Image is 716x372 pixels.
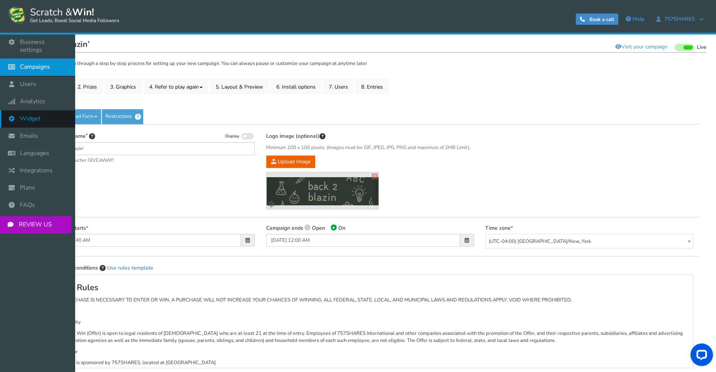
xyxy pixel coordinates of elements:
span: Scratch & [26,6,119,24]
a: Visit your campaign [610,41,672,53]
label: Campaign ends [266,225,303,232]
span: Languages [20,149,49,157]
span: This image will be displayed on top of your contest screen. You can upload & preview different im... [319,133,325,141]
span: Business settings [20,38,68,54]
span: Users [20,80,36,88]
span: E.g. $200 Voucher GIVEAWAY! [47,157,255,164]
p: NO PURCHASE IS NECESSARY TO ENTER OR WIN. A PURCHASE WILL NOT INCREASE YOUR CHANCES OF WINNING. A... [54,297,686,304]
label: Terms and conditions [47,264,153,272]
span: Enter the Terms and Conditions of your campaign [98,264,107,273]
p: 1. Eligibility [54,319,686,326]
span: (UTC-04:00) America/New_York [485,234,693,249]
h1: Back to Blazin’ [33,38,707,53]
a: 7. Users [323,78,354,94]
a: 5. Layout & Preview [210,78,269,94]
iframe: LiveChat chat widget [684,340,716,372]
a: Use rules template [107,264,153,271]
a: Lead Form [67,109,101,124]
p: Scratch & Win (Offer) is open to legal residents of [DEMOGRAPHIC_DATA] who are at least 21 at the... [54,330,686,345]
p: 2. Sponsor [54,348,686,356]
span: Plans [20,184,35,192]
span: On [338,224,345,232]
a: Scratch &Win! Get Leads, Boost Social Media Followers [8,6,119,24]
span: Tip: Choose a title that will attract more entries. For example: “Scratch & win a bracelet” will ... [89,133,95,141]
span: Open [312,224,325,232]
span: Integrations [20,167,53,175]
h2: Offer Rules [54,279,686,297]
a: 8. Entries [355,78,389,94]
span: Campaigns [20,63,50,71]
span: Analytics [20,98,45,105]
a: Book a call [576,14,618,25]
a: Restrictions [102,109,143,124]
span: Minimum 100 x 100 pixels. (Images must be GIF, JPEG, JPG, PNG and maximum of 2MB Limit). [266,144,474,152]
a: X [372,173,378,179]
p: Cool. Let's take you through a step by step process for setting up your new campaign. You can alw... [33,60,707,68]
a: 6. Install options [270,78,322,94]
img: Scratch and Win [8,6,26,24]
label: Logo image (optional) [266,132,325,140]
span: REVIEW US [19,221,52,229]
a: 4. Refer to play again [143,78,209,94]
label: Time zone [485,225,513,232]
span: FAQs [20,201,35,209]
strong: Win! [72,6,94,19]
span: Widget [20,115,41,123]
span: Book a call [589,16,614,23]
span: Emails [20,132,38,140]
span: Display [225,134,239,139]
span: 757SHARES [661,16,699,22]
a: 2. Prizes [71,78,103,94]
p: The Offer is sponsored by 757SHARES, located at [GEOGRAPHIC_DATA] [54,359,686,367]
span: Help [633,15,644,23]
a: 3. Graphics [104,78,142,94]
a: Help [622,13,648,25]
span: Live [697,44,707,51]
small: Get Leads, Boost Social Media Followers [30,18,119,24]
